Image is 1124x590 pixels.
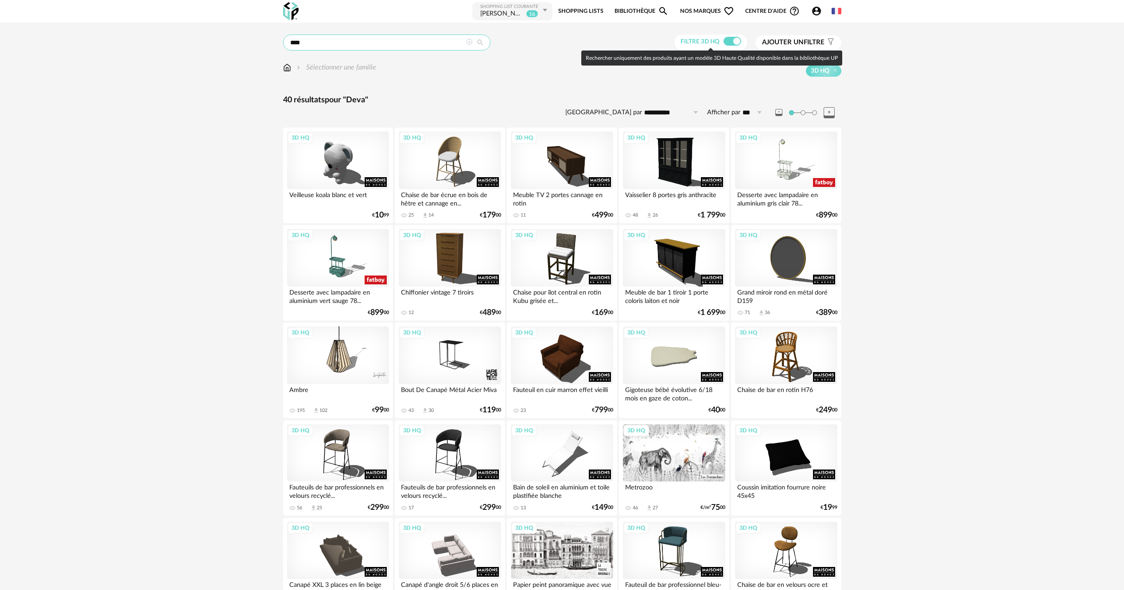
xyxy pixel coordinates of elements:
[288,132,313,144] div: 3D HQ
[368,505,389,511] div: € 00
[395,420,505,516] a: 3D HQ Fauteuils de bar professionnels en velours recyclé... 17 €29900
[507,322,617,418] a: 3D HQ Fauteuil en cuir marron effet vieilli 23 €79900
[700,505,725,511] div: €/m² 00
[819,407,832,413] span: 249
[370,505,384,511] span: 299
[511,327,537,338] div: 3D HQ
[283,62,291,73] img: svg+xml;base64,PHN2ZyB3aWR0aD0iMTYiIGhlaWdodD0iMTciIHZpZXdCb3g9IjAgMCAxNiAxNyIgZmlsbD0ibm9uZSIgeG...
[372,407,389,413] div: € 00
[283,128,393,223] a: 3D HQ Veilleuse koala blanc et vert €1099
[735,384,837,402] div: Chaise de bar en rotin H76
[735,229,761,241] div: 3D HQ
[700,310,720,316] span: 1 699
[310,505,317,511] span: Download icon
[399,481,501,499] div: Fauteuils de bar professionnels en velours recyclé...
[653,505,658,511] div: 27
[482,407,496,413] span: 119
[595,212,608,218] span: 499
[731,128,841,223] a: 3D HQ Desserte avec lampadaire en aluminium gris clair 78... €89900
[317,505,322,511] div: 25
[428,212,434,218] div: 14
[507,225,617,321] a: 3D HQ Chaise pour îlot central en rotin Kubu grisée et... €16900
[507,128,617,223] a: 3D HQ Meuble TV 2 portes cannage en rotin 11 €49900
[758,310,765,316] span: Download icon
[711,505,720,511] span: 75
[735,425,761,436] div: 3D HQ
[297,505,302,511] div: 56
[646,212,653,219] span: Download icon
[723,6,734,16] span: Heart Outline icon
[288,327,313,338] div: 3D HQ
[623,229,649,241] div: 3D HQ
[731,420,841,516] a: 3D HQ Coussin imitation fourrure noire 45x45 €1999
[287,384,389,402] div: Ambre
[819,310,832,316] span: 389
[825,38,835,47] span: Filter icon
[511,132,537,144] div: 3D HQ
[762,39,804,46] span: Ajouter un
[521,212,526,218] div: 11
[745,310,750,316] div: 71
[375,212,384,218] span: 10
[762,38,825,47] span: filtre
[288,425,313,436] div: 3D HQ
[623,481,725,499] div: Metrozoo
[325,96,368,104] span: pour "Deva"
[295,62,302,73] img: svg+xml;base64,PHN2ZyB3aWR0aD0iMTYiIGhlaWdodD0iMTYiIHZpZXdCb3g9IjAgMCAxNiAxNiIgZmlsbD0ibm9uZSIgeG...
[526,10,538,18] sup: 16
[283,322,393,418] a: 3D HQ Ambre 195 Download icon 102 €9900
[633,505,638,511] div: 46
[370,310,384,316] span: 899
[623,425,649,436] div: 3D HQ
[399,189,501,207] div: Chaise de bar écrue en bois de hêtre et cannage en...
[811,6,826,16] span: Account Circle icon
[755,35,841,50] button: Ajouter unfiltre Filter icon
[700,212,720,218] span: 1 799
[816,407,837,413] div: € 00
[422,407,428,414] span: Download icon
[592,407,613,413] div: € 00
[615,1,669,21] a: BibliothèqueMagnify icon
[368,310,389,316] div: € 00
[707,109,740,117] label: Afficher par
[592,505,613,511] div: € 00
[735,189,837,207] div: Desserte avec lampadaire en aluminium gris clair 78...
[731,322,841,418] a: 3D HQ Chaise de bar en rotin H76 €24900
[735,327,761,338] div: 3D HQ
[482,310,496,316] span: 489
[313,407,319,414] span: Download icon
[482,505,496,511] span: 299
[708,407,725,413] div: € 00
[821,505,837,511] div: € 99
[399,132,425,144] div: 3D HQ
[511,522,537,534] div: 3D HQ
[653,212,658,218] div: 26
[395,128,505,223] a: 3D HQ Chaise de bar écrue en bois de hêtre et cannage en... 25 Download icon 14 €17900
[283,2,299,20] img: OXP
[619,128,729,223] a: 3D HQ Vaisselier 8 portes gris anthracite 48 Download icon 26 €1 79900
[521,408,526,414] div: 23
[408,408,414,414] div: 43
[511,481,613,499] div: Bain de soleil en aluminium et toile plastifiée blanche
[623,384,725,402] div: Gigoteuse bébé évolutive 6/18 mois en gaze de coton...
[595,310,608,316] span: 169
[823,505,832,511] span: 19
[623,287,725,304] div: Meuble de bar 1 tiroir 1 porte coloris laiton et noir
[511,189,613,207] div: Meuble TV 2 portes cannage en rotin
[731,225,841,321] a: 3D HQ Grand miroir rond en métal doré D159 71 Download icon 36 €38900
[565,109,642,117] label: [GEOGRAPHIC_DATA] par
[816,212,837,218] div: € 00
[287,189,389,207] div: Veilleuse koala blanc et vert
[482,212,496,218] span: 179
[428,408,434,414] div: 30
[283,95,841,105] div: 40 résultats
[480,212,501,218] div: € 00
[619,420,729,516] a: 3D HQ Metrozoo 46 Download icon 27 €/m²7500
[735,132,761,144] div: 3D HQ
[408,310,414,316] div: 12
[646,505,653,511] span: Download icon
[507,420,617,516] a: 3D HQ Bain de soleil en aluminium et toile plastifiée blanche 13 €14900
[395,322,505,418] a: 3D HQ Bout De Canapé Métal Acier Miva 43 Download icon 30 €11900
[283,225,393,321] a: 3D HQ Desserte avec lampadaire en aluminium vert sauge 78... €89900
[422,212,428,219] span: Download icon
